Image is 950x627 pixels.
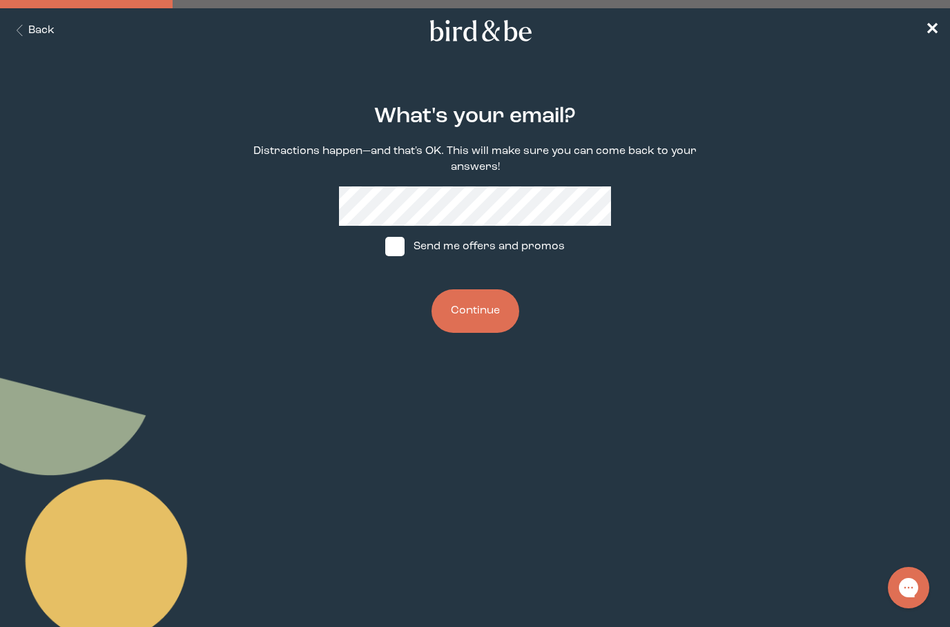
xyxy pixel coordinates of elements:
a: ✕ [925,19,939,43]
p: Distractions happen—and that's OK. This will make sure you can come back to your answers! [249,144,701,175]
button: Back Button [11,23,55,39]
button: Continue [432,289,519,333]
label: Send me offers and promos [372,226,578,267]
iframe: Gorgias live chat messenger [881,562,936,613]
span: ✕ [925,22,939,39]
h2: What's your email? [374,101,576,133]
